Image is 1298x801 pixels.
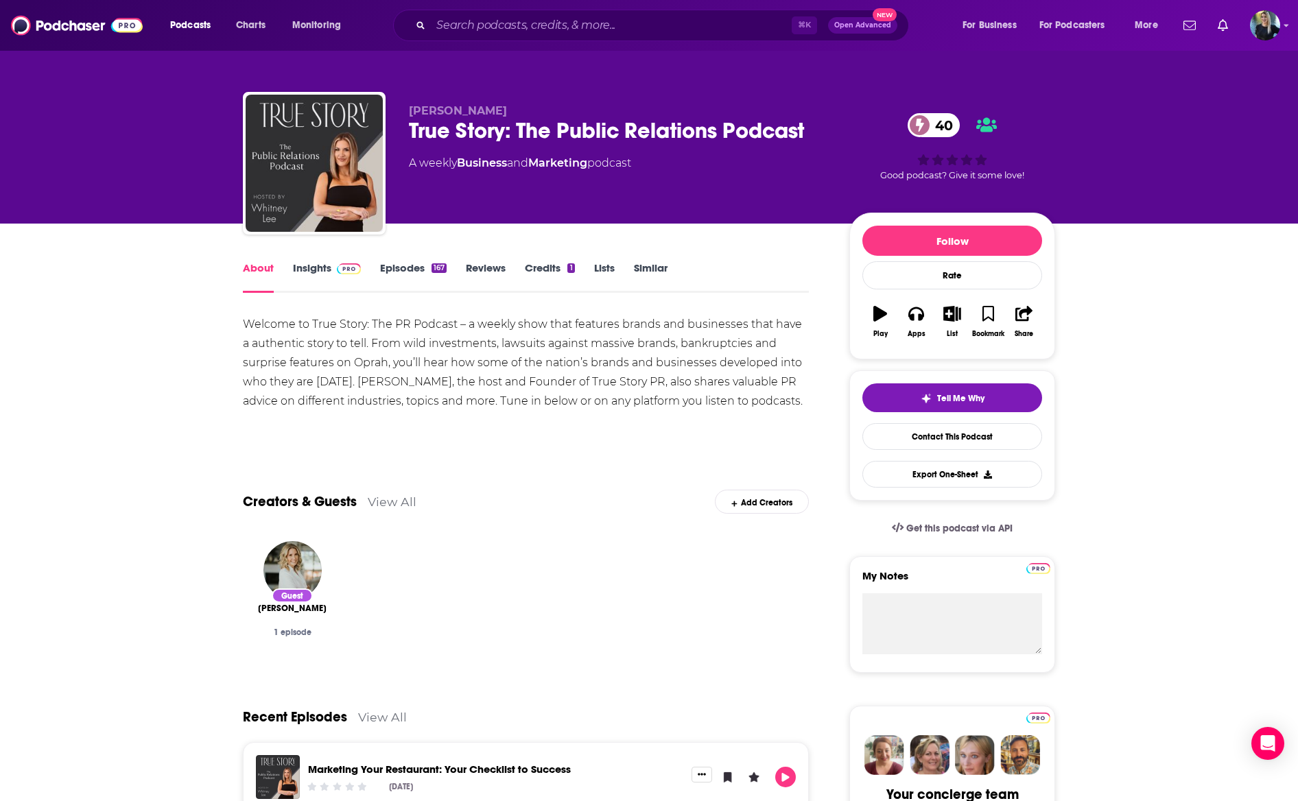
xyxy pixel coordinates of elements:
[246,95,383,232] img: True Story: The Public Relations Podcast
[1015,330,1033,338] div: Share
[1030,14,1125,36] button: open menu
[389,782,413,791] div: [DATE]
[937,393,984,404] span: Tell Me Why
[243,261,274,293] a: About
[906,523,1013,534] span: Get this podcast via API
[1026,561,1050,574] a: Pro website
[1212,14,1234,37] a: Show notifications dropdown
[963,16,1017,35] span: For Business
[880,170,1024,180] span: Good podcast? Give it some love!
[432,263,447,273] div: 167
[921,393,932,404] img: tell me why sparkle
[953,14,1034,36] button: open menu
[744,767,764,787] button: Leave a Rating
[634,261,668,293] a: Similar
[718,767,738,787] button: Bookmark Episode
[1026,563,1050,574] img: Podchaser Pro
[292,16,341,35] span: Monitoring
[970,297,1006,346] button: Bookmark
[308,763,571,776] a: Marketing Your Restaurant: Your Checklist to Success
[337,263,361,274] img: Podchaser Pro
[1000,735,1040,775] img: Jon Profile
[908,113,960,137] a: 40
[380,261,447,293] a: Episodes167
[862,261,1042,289] div: Rate
[293,261,361,293] a: InsightsPodchaser Pro
[258,603,327,614] span: [PERSON_NAME]
[864,735,904,775] img: Sydney Profile
[507,156,528,169] span: and
[921,113,960,137] span: 40
[1250,10,1280,40] span: Logged in as ChelseaKershaw
[409,155,631,171] div: A weekly podcast
[792,16,817,34] span: ⌘ K
[692,767,712,782] button: Show More Button
[256,755,300,799] img: Marketing Your Restaurant: Your Checklist to Success
[834,22,891,29] span: Open Advanced
[1039,16,1105,35] span: For Podcasters
[258,603,327,614] a: Pam Nemec
[263,541,322,599] img: Pam Nemec
[1250,10,1280,40] img: User Profile
[972,330,1004,338] div: Bookmark
[862,461,1042,488] button: Export One-Sheet
[406,10,922,41] div: Search podcasts, credits, & more...
[908,330,925,338] div: Apps
[11,12,143,38] img: Podchaser - Follow, Share and Rate Podcasts
[775,767,796,787] button: Play
[910,735,949,775] img: Barbara Profile
[283,14,359,36] button: open menu
[849,104,1055,189] div: 40Good podcast? Give it some love!
[862,423,1042,450] a: Contact This Podcast
[227,14,274,36] a: Charts
[1135,16,1158,35] span: More
[1251,727,1284,760] div: Open Intercom Messenger
[934,297,970,346] button: List
[170,16,211,35] span: Podcasts
[243,315,809,411] div: Welcome to True Story: The PR Podcast – a weekly show that features brands and businesses that ha...
[368,494,416,509] a: View All
[881,512,1024,545] a: Get this podcast via API
[466,261,506,293] a: Reviews
[955,735,995,775] img: Jules Profile
[862,297,898,346] button: Play
[1026,713,1050,724] img: Podchaser Pro
[161,14,228,36] button: open menu
[1178,14,1201,37] a: Show notifications dropdown
[358,710,407,724] a: View All
[715,490,809,514] div: Add Creators
[862,569,1042,593] label: My Notes
[873,8,897,21] span: New
[594,261,615,293] a: Lists
[254,627,331,637] div: 1 episode
[409,104,507,117] span: [PERSON_NAME]
[873,330,888,338] div: Play
[1006,297,1042,346] button: Share
[898,297,934,346] button: Apps
[1026,710,1050,724] a: Pro website
[243,708,347,726] a: Recent Episodes
[1125,14,1175,36] button: open menu
[431,14,792,36] input: Search podcasts, credits, & more...
[828,17,897,34] button: Open AdvancedNew
[272,588,313,603] div: Guest
[243,493,357,510] a: Creators & Guests
[306,782,368,792] div: Community Rating: 0 out of 5
[457,156,507,169] a: Business
[567,263,574,273] div: 1
[1250,10,1280,40] button: Show profile menu
[236,16,265,35] span: Charts
[947,330,958,338] div: List
[528,156,587,169] a: Marketing
[862,383,1042,412] button: tell me why sparkleTell Me Why
[525,261,574,293] a: Credits1
[862,226,1042,256] button: Follow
